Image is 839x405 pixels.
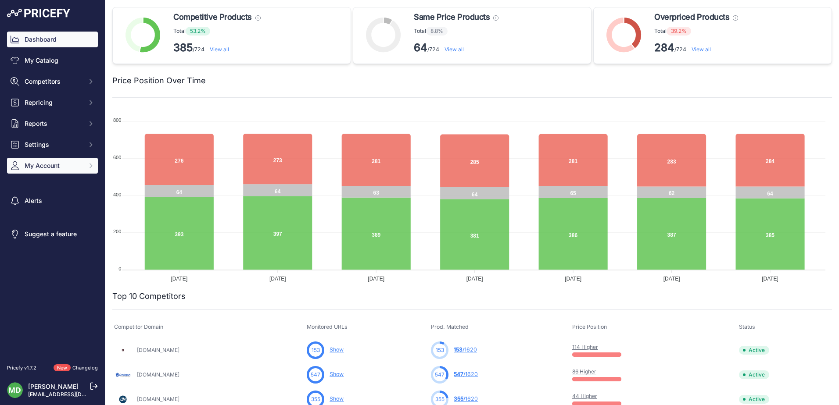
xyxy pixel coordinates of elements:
[431,323,469,330] span: Prod. Matched
[186,27,210,36] span: 53.2%
[25,98,82,107] span: Repricing
[414,11,490,23] span: Same Price Products
[7,53,98,68] a: My Catalog
[113,155,121,160] tspan: 600
[654,27,738,36] p: Total
[113,117,121,123] tspan: 800
[137,347,179,353] a: [DOMAIN_NAME]
[7,95,98,110] button: Repricing
[7,74,98,89] button: Competitors
[173,27,261,36] p: Total
[210,46,229,53] a: View all
[7,158,98,174] button: My Account
[762,276,778,282] tspan: [DATE]
[572,368,596,375] a: 86 Higher
[572,344,598,350] a: 114 Higher
[692,46,711,53] a: View all
[171,276,187,282] tspan: [DATE]
[7,137,98,153] button: Settings
[435,395,445,403] span: 355
[72,365,98,371] a: Changelog
[7,32,98,47] a: Dashboard
[25,77,82,86] span: Competitors
[739,323,755,330] span: Status
[572,323,607,330] span: Price Position
[7,226,98,242] a: Suggest a feature
[330,395,344,402] a: Show
[25,161,82,170] span: My Account
[454,346,477,353] a: 153/1620
[7,9,70,18] img: Pricefy Logo
[445,46,464,53] a: View all
[663,276,680,282] tspan: [DATE]
[311,395,320,403] span: 355
[435,371,445,379] span: 547
[739,395,769,404] span: Active
[330,371,344,377] a: Show
[454,371,463,377] span: 547
[414,27,498,36] p: Total
[112,290,186,302] h2: Top 10 Competitors
[572,393,597,399] a: 44 Higher
[330,346,344,353] a: Show
[414,41,427,54] strong: 64
[739,370,769,379] span: Active
[654,41,674,54] strong: 284
[368,276,384,282] tspan: [DATE]
[565,276,581,282] tspan: [DATE]
[28,383,79,390] a: [PERSON_NAME]
[312,346,320,354] span: 153
[466,276,483,282] tspan: [DATE]
[173,41,261,55] p: /724
[454,395,478,402] a: 355/1620
[137,396,179,402] a: [DOMAIN_NAME]
[7,364,36,372] div: Pricefy v1.7.2
[114,323,163,330] span: Competitor Domain
[654,11,729,23] span: Overpriced Products
[113,229,121,234] tspan: 200
[28,391,120,398] a: [EMAIL_ADDRESS][DOMAIN_NAME]
[7,193,98,209] a: Alerts
[436,346,444,354] span: 153
[426,27,448,36] span: 8.8%
[7,32,98,354] nav: Sidebar
[173,41,193,54] strong: 385
[311,371,320,379] span: 547
[113,192,121,197] tspan: 400
[414,41,498,55] p: /724
[54,364,71,372] span: New
[269,276,286,282] tspan: [DATE]
[118,266,121,271] tspan: 0
[454,371,478,377] a: 547/1620
[7,116,98,131] button: Reports
[173,11,252,23] span: Competitive Products
[454,395,463,402] span: 355
[667,27,691,36] span: 39.2%
[112,75,206,87] h2: Price Position Over Time
[654,41,738,55] p: /724
[739,346,769,355] span: Active
[454,346,463,353] span: 153
[25,140,82,149] span: Settings
[307,323,348,330] span: Monitored URLs
[25,119,82,128] span: Reports
[137,371,179,378] a: [DOMAIN_NAME]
